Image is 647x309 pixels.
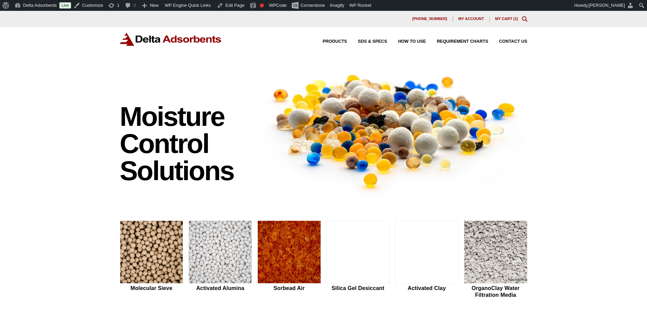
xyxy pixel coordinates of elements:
span: [PHONE_NUMBER] [412,17,447,21]
span: Products [323,39,347,44]
a: Live [59,2,71,8]
div: Focus keyphrase not set [260,3,264,7]
span: Requirement Charts [437,39,488,44]
a: Sorbead Air [257,220,321,299]
span: My account [459,17,484,21]
a: Molecular Sieve [120,220,183,299]
span: SDS & SPECS [358,39,387,44]
a: My Cart (1) [495,17,518,21]
img: Image [257,62,527,199]
h2: Activated Alumina [188,285,252,291]
a: My account [453,16,490,22]
span: 1 [515,17,517,21]
a: Activated Clay [395,220,459,299]
h1: Moisture Control Solutions [120,103,251,185]
a: How to Use [387,39,426,44]
h2: OrganoClay Water Filtration Media [464,285,527,298]
h2: Sorbead Air [257,285,321,291]
span: Contact Us [499,39,527,44]
h2: Activated Clay [395,285,459,291]
img: Delta Adsorbents [120,33,222,46]
a: Products [312,39,347,44]
span: How to Use [398,39,426,44]
div: Toggle Modal Content [522,16,527,22]
a: SDS & SPECS [347,39,387,44]
a: [PHONE_NUMBER] [407,16,453,22]
a: Contact Us [488,39,527,44]
a: Silica Gel Desiccant [326,220,390,299]
a: OrganoClay Water Filtration Media [464,220,527,299]
a: Activated Alumina [188,220,252,299]
h2: Silica Gel Desiccant [326,285,390,291]
span: [PERSON_NAME] [589,3,625,8]
h2: Molecular Sieve [120,285,183,291]
a: Requirement Charts [426,39,488,44]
